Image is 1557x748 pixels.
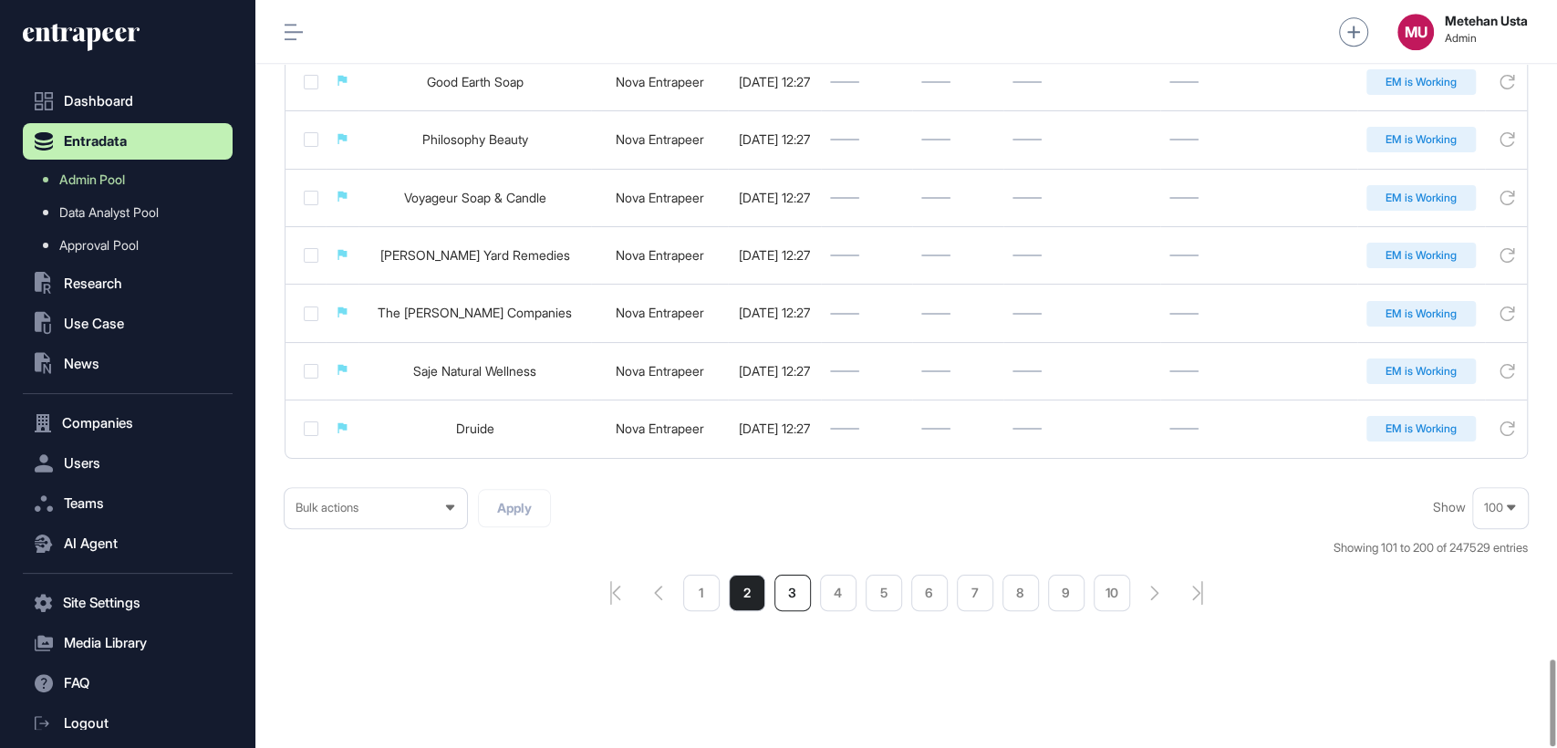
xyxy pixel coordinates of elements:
[59,238,139,253] span: Approval Pool
[729,575,765,611] a: 2
[64,636,147,650] span: Media Library
[413,363,536,379] a: Saje Natural Wellness
[32,229,233,262] a: Approval Pool
[1445,32,1528,45] span: Admin
[64,536,118,551] span: AI Agent
[1048,575,1085,611] a: 9
[820,575,856,611] a: 4
[616,190,704,205] a: Nova Entrapeer
[23,705,233,742] a: Logout
[64,94,133,109] span: Dashboard
[737,364,812,379] div: [DATE] 12:27
[380,247,570,263] a: [PERSON_NAME] Yard Remedies
[62,416,133,431] span: Companies
[1192,581,1203,605] a: search-pagination-last-page-button
[64,276,122,291] span: Research
[378,305,572,320] a: The [PERSON_NAME] Companies
[774,575,811,611] a: 3
[737,132,812,147] div: [DATE] 12:27
[1366,416,1476,442] div: EM is Working
[422,131,528,147] a: Philosophy Beauty
[683,575,720,611] a: 1
[23,485,233,522] button: Teams
[32,163,233,196] a: Admin Pool
[1334,539,1528,557] div: Showing 101 to 200 of 247529 entries
[427,74,524,89] a: Good Earth Soap
[866,575,902,611] a: 5
[59,205,159,220] span: Data Analyst Pool
[737,191,812,205] div: [DATE] 12:27
[737,421,812,436] div: [DATE] 12:27
[1094,575,1130,611] a: 10
[23,445,233,482] button: Users
[23,625,233,661] button: Media Library
[64,357,99,371] span: News
[1433,500,1466,514] span: Show
[404,190,546,205] a: Voyageur Soap & Candle
[1366,185,1476,211] div: EM is Working
[1397,14,1434,50] button: MU
[456,421,494,436] a: Druide
[610,581,621,605] a: pagination-first-page-button
[23,525,233,562] button: AI Agent
[23,123,233,160] button: Entradata
[64,496,104,511] span: Teams
[64,317,124,331] span: Use Case
[23,405,233,442] button: Companies
[1366,127,1476,152] div: EM is Working
[616,305,704,320] a: Nova Entrapeer
[23,265,233,302] button: Research
[616,74,704,89] a: Nova Entrapeer
[616,363,704,379] a: Nova Entrapeer
[1150,586,1159,600] a: search-pagination-next-button
[59,172,125,187] span: Admin Pool
[23,665,233,701] button: FAQ
[64,134,127,149] span: Entradata
[1366,358,1476,384] div: EM is Working
[63,596,140,610] span: Site Settings
[64,716,109,731] span: Logout
[64,676,89,691] span: FAQ
[23,346,233,382] button: News
[23,83,233,119] a: Dashboard
[737,306,812,320] div: [DATE] 12:27
[64,456,100,471] span: Users
[1366,301,1476,327] div: EM is Working
[1002,575,1039,611] a: 8
[737,75,812,89] div: [DATE] 12:27
[1484,501,1503,514] span: 100
[654,586,663,600] a: pagination-prev-button
[1366,243,1476,268] div: EM is Working
[23,585,233,621] button: Site Settings
[1445,14,1528,28] strong: Metehan Usta
[296,501,358,514] span: Bulk actions
[23,306,233,342] button: Use Case
[616,247,704,263] a: Nova Entrapeer
[911,575,948,611] a: 6
[616,131,704,147] a: Nova Entrapeer
[737,248,812,263] div: [DATE] 12:27
[1366,69,1476,95] div: EM is Working
[32,196,233,229] a: Data Analyst Pool
[957,575,993,611] a: 7
[616,421,704,436] a: Nova Entrapeer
